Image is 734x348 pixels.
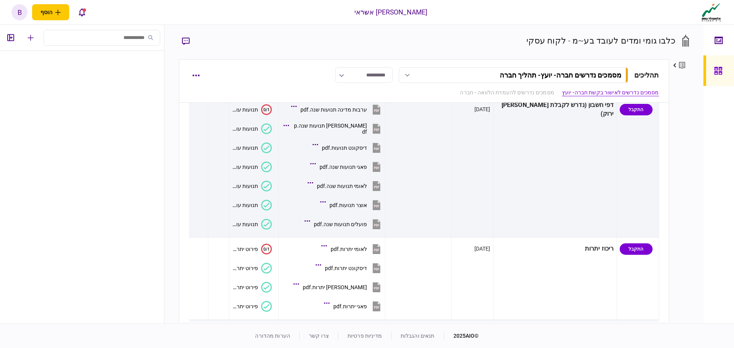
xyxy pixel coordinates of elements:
[620,104,653,115] div: התקבל
[526,34,676,47] div: כלבו גומי ומדים לעובד בע~מ - לקוח עסקי
[354,7,428,17] div: [PERSON_NAME] אשראי
[232,126,258,132] div: תנועות עובר ושב
[474,105,490,113] div: [DATE]
[303,284,367,290] div: מזרחי יתרות.pdf
[11,4,28,20] button: b
[330,202,367,208] div: אוצר תנועות.pdf
[74,4,90,20] button: פתח רשימת התראות
[232,142,272,153] button: תנועות עובר ושב
[232,164,258,170] div: תנועות עובר ושב
[460,89,554,97] a: מסמכים נדרשים להעמדת הלוואה - חברה
[322,145,367,151] div: דיסקונט תנועות.pdf
[331,246,367,252] div: לאומי יתרות.pdf
[325,265,367,271] div: דיסקונט יתרות.pdf
[232,107,258,113] div: תנועות עובר ושב
[474,245,490,253] div: [DATE]
[399,67,628,83] button: מסמכים נדרשים חברה- יועץ- תהליך חברה
[232,104,272,115] button: 0/1תנועות עובר ושב
[348,333,382,339] a: מדיניות פרטיות
[232,301,272,312] button: פירוט יתרות
[293,101,382,118] button: ערבות מדינה תנועות שנה.pdf
[232,284,258,290] div: פירוט יתרות
[323,240,382,257] button: לאומי יתרות.pdf
[322,196,382,214] button: אוצר תנועות.pdf
[263,107,270,112] text: 0/1
[500,71,621,79] div: מסמכים נדרשים חברה- יועץ - תהליך חברה
[232,244,272,254] button: 0/1פירוט יתרות
[232,181,272,191] button: תנועות עובר ושב
[232,145,258,151] div: תנועות עובר ושב
[312,158,382,175] button: פאגי תנועות שנה.pdf
[293,123,367,135] div: מזרחי תנועות שנה.pdf
[295,278,382,296] button: מזרחי יתרות.pdf
[314,221,367,227] div: פועלים תנועות שנה.pdf
[496,101,614,118] div: דפי חשבון (נדרש לקבלת [PERSON_NAME] ירוק)
[314,139,382,156] button: דיסקונט תנועות.pdf
[255,333,290,339] a: הערות מהדורה
[326,298,382,315] button: פאגי יתרות.pdf
[263,246,270,251] text: 0/1
[306,215,382,233] button: פועלים תנועות שנה.pdf
[232,263,272,274] button: פירוט יתרות
[320,164,367,170] div: פאגי תנועות שנה.pdf
[232,303,258,309] div: פירוט יתרות
[562,89,659,97] a: מסמכים נדרשים לאישור בקשת חברה- יועץ
[232,246,258,252] div: פירוט יתרות
[232,219,272,230] button: תנועות עובר ושב
[300,107,367,113] div: ערבות מדינה תנועות שנה.pdf
[232,183,258,189] div: תנועות עובר ושב
[32,4,69,20] button: פתח תפריט להוספת לקוח
[232,282,272,293] button: פירוט יתרות
[317,259,382,277] button: דיסקונט יתרות.pdf
[232,202,258,208] div: תנועות עובר ושב
[333,303,367,309] div: פאגי יתרות.pdf
[620,243,653,255] div: התקבל
[232,123,272,134] button: תנועות עובר ושב
[634,70,659,80] div: תהליכים
[232,265,258,271] div: פירוט יתרות
[309,177,382,194] button: לאומי תנועות שנה.pdf
[309,333,329,339] a: צרו קשר
[496,240,614,257] div: ריכוז יתרות
[285,120,382,137] button: מזרחי תנועות שנה.pdf
[317,183,367,189] div: לאומי תנועות שנה.pdf
[232,162,272,172] button: תנועות עובר ושב
[444,332,479,340] div: © 2025 AIO
[700,3,723,22] img: client company logo
[232,200,272,210] button: תנועות עובר ושב
[232,221,258,227] div: תנועות עובר ושב
[401,333,435,339] a: תנאים והגבלות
